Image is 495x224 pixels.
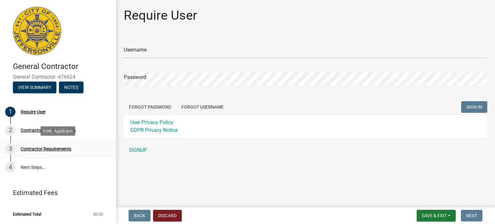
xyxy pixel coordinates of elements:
[130,127,178,133] a: GDPR Privacy Notice
[13,62,111,71] h4: General Contractor
[59,82,83,93] button: Notes
[124,101,176,113] button: Forgot Password
[93,212,103,216] span: $0.00
[13,212,41,216] span: Estimated Total
[134,213,145,218] span: Back
[129,210,150,221] button: Back
[124,8,197,23] h1: Require User
[21,128,76,132] div: Contractor & Company Info
[41,126,75,136] div: Role: Applicant
[461,101,487,113] button: SIGN IN
[461,210,482,221] button: Next
[5,107,15,117] div: 1
[130,119,173,125] a: User Privacy Policy
[13,74,103,80] span: General Contractor -476624
[153,210,182,221] button: Discard
[13,85,56,90] wm-modal-confirm: Summary
[21,147,71,151] div: Contractor Requirements
[5,144,15,154] div: 3
[5,125,15,135] div: 2
[176,101,229,113] button: Forgot Username
[5,162,15,172] div: 4
[13,7,61,55] img: City of Jeffersonville, Indiana
[466,104,482,110] span: SIGN IN
[466,213,477,218] span: Next
[59,85,83,90] wm-modal-confirm: Notes
[21,110,46,114] div: Require User
[417,210,456,221] button: Save & Exit
[124,144,487,157] a: SIGNUP
[422,213,447,218] span: Save & Exit
[13,82,56,93] button: View Summary
[5,186,106,199] a: Estimated Fees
